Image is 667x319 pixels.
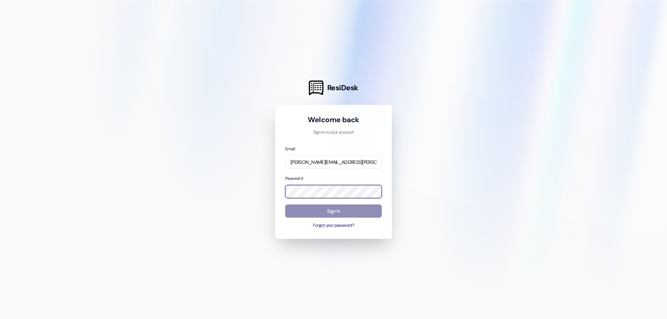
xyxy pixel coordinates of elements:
[285,146,295,152] label: Email
[327,83,358,93] span: ResiDesk
[285,176,303,181] label: Password
[285,115,382,125] h1: Welcome back
[285,155,382,169] input: name@example.com
[309,81,323,95] img: ResiDesk Logo
[285,223,382,229] button: Forgot your password?
[285,129,382,136] p: Sign in to your account
[285,204,382,218] button: Sign In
